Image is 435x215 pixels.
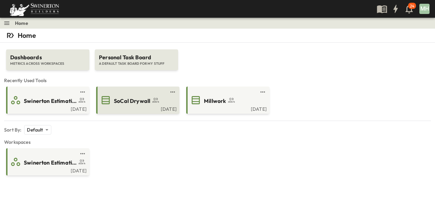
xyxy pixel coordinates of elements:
span: SoCal Drywall [114,97,150,105]
nav: breadcrumbs [15,20,32,27]
a: DashboardsMETRICS ACROSS WORKSPACES [5,43,90,70]
a: [DATE] [98,106,177,111]
p: Sort By: [4,126,21,133]
button: MH [419,3,430,15]
div: MH [419,4,430,14]
span: Millwork [204,97,226,105]
span: Personal Task Board [99,53,174,61]
button: test [169,88,177,96]
span: Dashboards [10,53,85,61]
a: Swinerton Estimating [7,156,87,167]
a: Personal Task BoardA DEFAULT TASK BOARD FOR MY STUFF [94,43,179,70]
a: [DATE] [188,106,267,111]
p: Default [27,126,43,133]
a: Millwork [188,95,267,106]
a: [DATE] [7,106,87,111]
span: A DEFAULT TASK BOARD FOR MY STUFF [99,61,174,66]
p: Home [18,31,36,40]
span: Swinerton Estimating [24,159,76,167]
a: [DATE] [7,167,87,173]
a: SoCal Drywall [98,95,177,106]
span: METRICS ACROSS WORKSPACES [10,61,85,66]
span: Workspaces [4,139,431,145]
button: test [259,88,267,96]
a: Swinerton Estimating [7,95,87,106]
button: test [79,88,87,96]
div: Default [24,125,51,135]
button: test [79,150,87,158]
a: Home [15,20,28,27]
p: 24 [410,3,414,9]
span: Swinerton Estimating [24,97,76,105]
span: Recently Used Tools [4,77,431,84]
img: 6c363589ada0b36f064d841b69d3a419a338230e66bb0a533688fa5cc3e9e735.png [8,2,60,16]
